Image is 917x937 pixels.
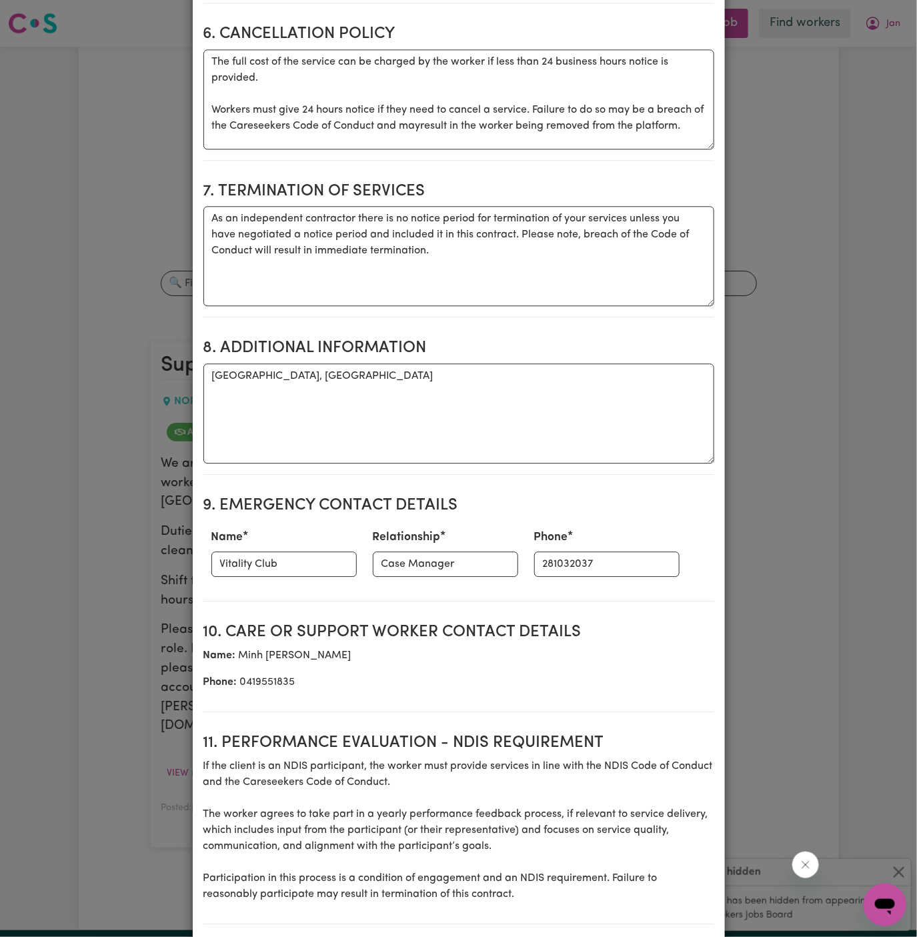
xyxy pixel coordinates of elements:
h2: 10. Care or support worker contact details [203,623,714,642]
h2: 6. Cancellation Policy [203,25,714,44]
textarea: [GEOGRAPHIC_DATA], [GEOGRAPHIC_DATA] [203,363,714,463]
iframe: Button to launch messaging window [864,884,906,926]
b: Phone: [203,677,237,688]
label: Phone [534,529,568,546]
p: 0419551835 [203,674,714,690]
textarea: As an independent contractor there is no notice period for termination of your services unless yo... [203,206,714,306]
h2: 8. Additional Information [203,339,714,358]
b: Name: [203,650,236,661]
p: If the client is an NDIS participant, the worker must provide services in line with the NDIS Code... [203,758,714,902]
input: e.g. Daughter [373,552,518,577]
p: Minh [PERSON_NAME] [203,648,714,664]
textarea: The full cost of the service can be charged by the worker if less than 24 business hours notice i... [203,49,714,149]
input: e.g. Amber Smith [211,552,357,577]
h2: 11. Performance evaluation - NDIS requirement [203,734,714,753]
h2: 7. Termination of Services [203,182,714,201]
label: Relationship [373,529,441,546]
h2: 9. Emergency Contact Details [203,496,714,516]
span: Need any help? [8,9,81,20]
iframe: Close message [792,852,819,878]
label: Name [211,529,243,546]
